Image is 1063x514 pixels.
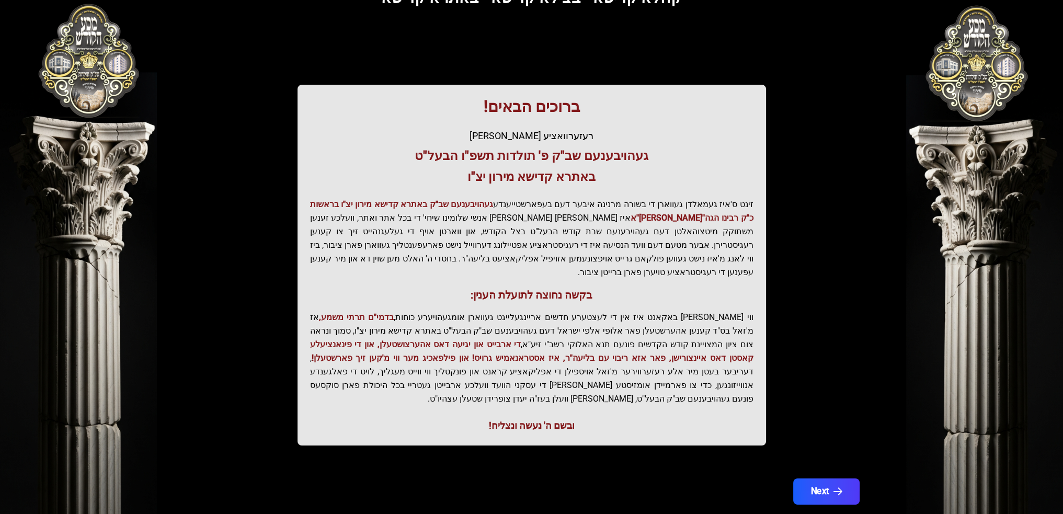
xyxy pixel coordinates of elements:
h3: בקשה נחוצה לתועלת הענין: [310,288,753,302]
h1: ברוכים הבאים! [310,97,753,116]
span: געהויבענעם שב"ק באתרא קדישא מירון יצ"ו בראשות כ"ק רבינו הגה"[PERSON_NAME]"א [310,199,753,223]
span: די ארבייט און יגיעה דאס אהערצושטעלן, און די פינאנציעלע קאסטן דאס איינצורישן, פאר אזא ריבוי עם בלי... [310,339,753,363]
h3: געהויבענעם שב"ק פ' תולדות תשפ"ו הבעל"ט [310,147,753,164]
button: Next [793,478,859,505]
span: בדמי"ם תרתי משמע, [319,312,394,322]
h3: באתרא קדישא מירון יצ"ו [310,168,753,185]
div: רעזערוואציע [PERSON_NAME] [310,129,753,143]
p: זינט ס'איז געמאלדן געווארן די בשורה מרנינה איבער דעם בעפארשטייענדע איז [PERSON_NAME] [PERSON_NAME... [310,198,753,279]
p: ווי [PERSON_NAME] באקאנט איז אין די לעצטערע חדשים אריינגעלייגט געווארן אומגעהויערע כוחות, אז מ'זא... [310,311,753,406]
div: ובשם ה' נעשה ונצליח! [310,418,753,433]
